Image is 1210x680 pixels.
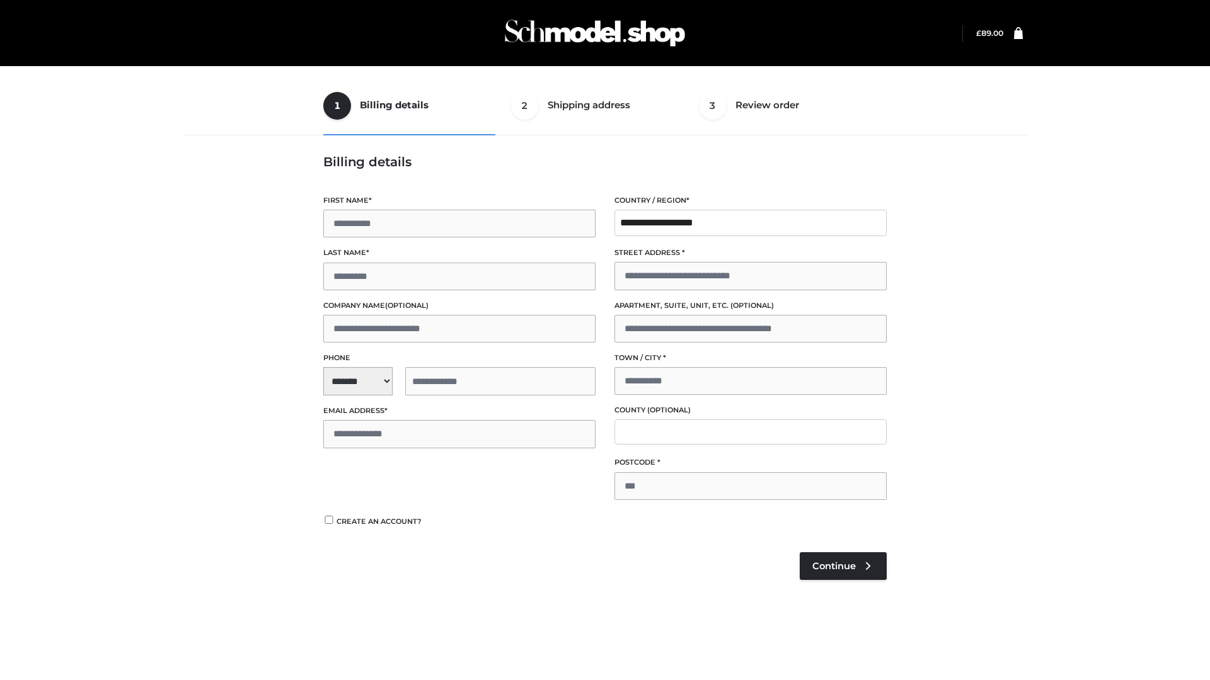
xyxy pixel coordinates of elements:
[614,404,887,416] label: County
[976,28,1003,38] a: £89.00
[323,247,596,259] label: Last name
[976,28,1003,38] bdi: 89.00
[730,301,774,310] span: (optional)
[800,552,887,580] a: Continue
[614,300,887,312] label: Apartment, suite, unit, etc.
[976,28,981,38] span: £
[500,8,689,58] img: Schmodel Admin 964
[647,405,691,414] span: (optional)
[323,154,887,169] h3: Billing details
[812,560,856,572] span: Continue
[614,352,887,364] label: Town / City
[614,247,887,259] label: Street address
[385,301,429,310] span: (optional)
[323,405,596,417] label: Email address
[323,516,335,524] input: Create an account?
[614,456,887,468] label: Postcode
[337,517,422,526] span: Create an account?
[323,195,596,207] label: First name
[614,195,887,207] label: Country / Region
[323,300,596,312] label: Company name
[323,352,596,364] label: Phone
